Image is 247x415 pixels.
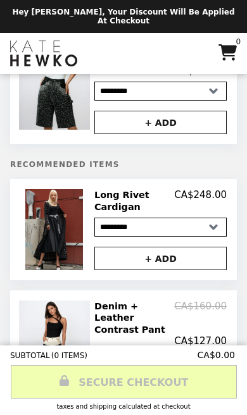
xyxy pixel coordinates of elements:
img: Long Rivet Cardigan [25,189,86,270]
select: Select a product variant [94,82,227,101]
img: Denim + Leather Contrast Pant [19,300,93,400]
h5: Recommended Items [10,160,237,169]
p: CA$127.00 [174,335,227,347]
p: CA$160.00 [174,300,227,335]
select: Select a product variant [94,218,227,237]
h2: Denim + Leather Contrast Pant [94,300,174,335]
span: SUBTOTAL [10,351,51,360]
h2: Long Rivet Cardigan [94,189,174,213]
span: 0 [236,38,241,46]
p: Hey [PERSON_NAME], your discount will be applied at checkout [12,8,234,25]
button: + ADD [94,111,227,134]
button: + ADD [94,247,227,270]
img: Brand Logo [10,40,77,66]
span: ( 0 ITEMS ) [51,351,87,360]
p: CA$248.00 [174,189,227,213]
span: CA$0.00 [198,350,237,360]
div: Taxes and Shipping calculated at checkout [10,403,237,410]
